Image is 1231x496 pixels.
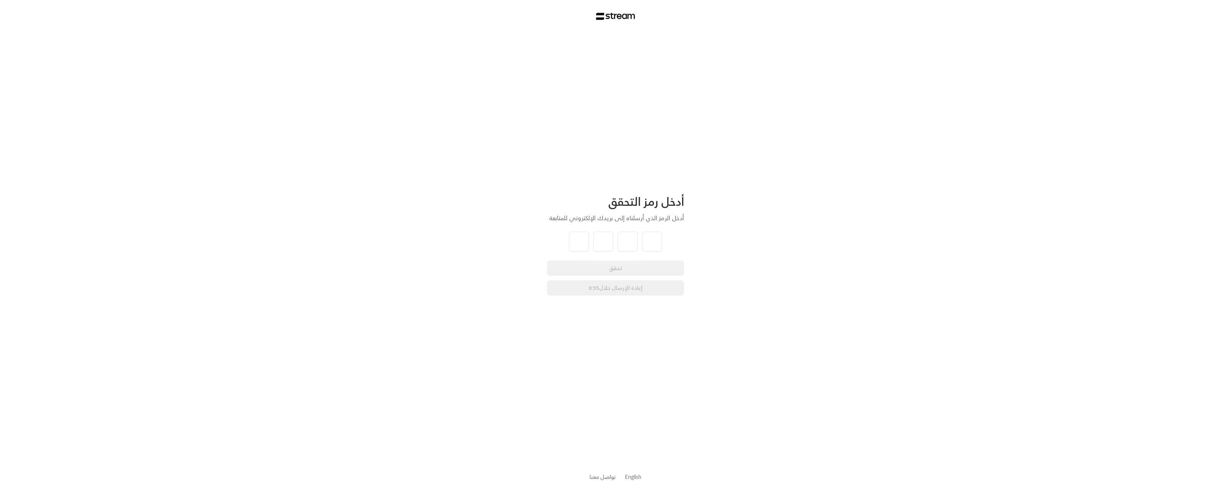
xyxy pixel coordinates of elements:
div: أدخل الرمز الذي أرسلناه إلى بريدك الإلكتروني للمتابعة [547,213,684,223]
button: تواصل معنا [590,473,616,481]
a: تواصل معنا [590,472,616,482]
img: Stream Logo [596,13,635,20]
div: أدخل رمز التحقق [547,194,684,209]
a: English [625,470,641,484]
